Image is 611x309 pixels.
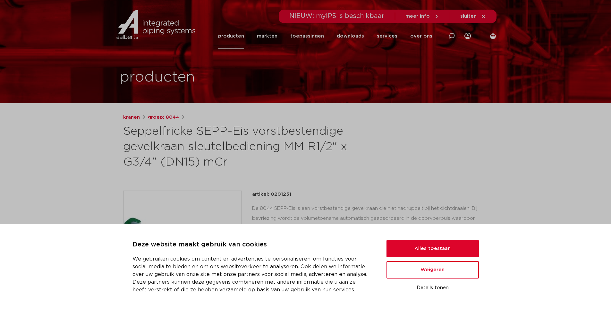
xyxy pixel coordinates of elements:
div: De 8044 SEPP-Eis is een vorstbestendige gevelkraan die niet nadruppelt bij het dichtdraaien. Bij ... [252,203,488,268]
a: producten [218,23,244,49]
nav: Menu [218,23,432,49]
span: NIEUW: myIPS is beschikbaar [289,13,385,19]
a: over ons [410,23,432,49]
a: groep: 8044 [148,114,179,121]
p: Deze website maakt gebruik van cookies [132,240,371,250]
button: Details tonen [386,282,479,293]
a: markten [257,23,277,49]
p: artikel: 0201251 [252,191,291,198]
div: my IPS [464,23,471,49]
button: Alles toestaan [386,240,479,257]
a: downloads [337,23,364,49]
a: kranen [123,114,140,121]
img: Product Image for Seppelfricke SEPP-Eis vorstbestendige gevelkraan sleutelbediening MM R1/2" x G3... [123,191,242,309]
p: We gebruiken cookies om content en advertenties te personaliseren, om functies voor social media ... [132,255,371,294]
a: services [377,23,397,49]
h1: Seppelfricke SEPP-Eis vorstbestendige gevelkraan sleutelbediening MM R1/2" x G3/4" (DN15) mCr [123,124,364,170]
h1: producten [120,67,195,88]
a: toepassingen [290,23,324,49]
a: sluiten [460,13,486,19]
span: meer info [405,14,430,19]
a: meer info [405,13,439,19]
span: sluiten [460,14,477,19]
button: Weigeren [386,261,479,279]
